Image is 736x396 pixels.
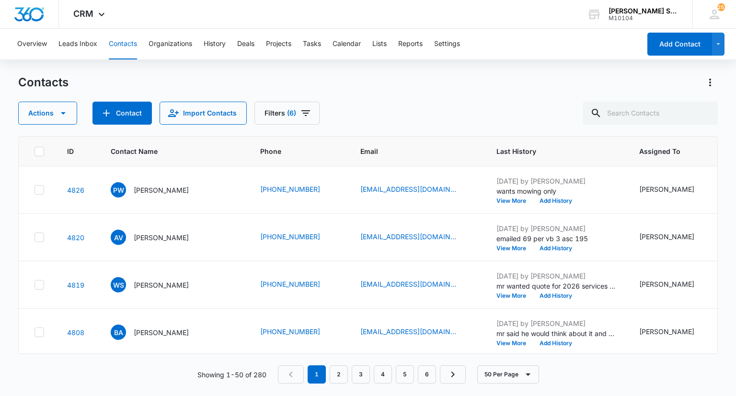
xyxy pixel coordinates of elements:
button: Add History [533,198,579,204]
div: [PERSON_NAME] [639,326,694,337]
a: [PHONE_NUMBER] [260,184,320,194]
div: Phone - 6307684428 - Select to Edit Field [260,279,337,291]
em: 1 [308,365,326,384]
a: Page 3 [352,365,370,384]
a: [EMAIL_ADDRESS][DOMAIN_NAME] [360,326,456,337]
div: account name [609,7,678,15]
p: [DATE] by [PERSON_NAME] [496,318,616,328]
button: View More [496,293,533,299]
div: Assigned To - Ted DiMayo - Select to Edit Field [639,279,712,291]
span: AV [111,230,126,245]
a: Page 2 [330,365,348,384]
div: Contact Name - Bill Abitz - Select to Edit Field [111,325,206,340]
span: Contact Name [111,146,223,156]
a: [EMAIL_ADDRESS][DOMAIN_NAME] [360,279,456,289]
div: notifications count [717,3,725,11]
p: [DATE] by [PERSON_NAME] [496,271,616,281]
button: Projects [266,29,291,59]
button: 50 Per Page [477,365,539,384]
button: History [204,29,226,59]
button: Reports [398,29,423,59]
button: Actions [702,75,718,90]
div: Email - wstockey@att.net - Select to Edit Field [360,279,473,291]
a: Navigate to contact details page for Paul Ward [67,186,84,194]
button: Add History [533,293,579,299]
p: [DATE] by [PERSON_NAME] [496,223,616,233]
button: Filters [254,102,320,125]
span: PW [111,182,126,198]
div: Contact Name - Adam Vollmers - Select to Edit Field [111,230,206,245]
nav: Pagination [278,365,466,384]
a: Page 4 [374,365,392,384]
div: account id [609,15,678,22]
input: Search Contacts [583,102,718,125]
a: Navigate to contact details page for William Stockey [67,281,84,289]
span: CRM [73,9,93,19]
div: Phone - 6828889731 - Select to Edit Field [260,326,337,338]
p: [DATE] by [PERSON_NAME] [496,176,616,186]
button: Add Contact [92,102,152,125]
div: Contact Name - Paul Ward - Select to Edit Field [111,182,206,198]
button: Import Contacts [160,102,247,125]
button: Add History [533,340,579,346]
span: Assigned To [639,146,698,156]
span: 253 [717,3,725,11]
button: Add History [533,245,579,251]
span: Email [360,146,460,156]
p: [PERSON_NAME] [134,327,189,338]
a: Page 6 [418,365,436,384]
a: Page 5 [396,365,414,384]
button: Leads Inbox [58,29,97,59]
span: Phone [260,146,323,156]
h1: Contacts [18,75,69,90]
p: [PERSON_NAME] [134,185,189,195]
div: Assigned To - Ted DiMayo - Select to Edit Field [639,184,712,196]
button: Overview [17,29,47,59]
a: Navigate to contact details page for Adam Vollmers [67,233,84,242]
span: Last History [496,146,602,156]
button: Lists [372,29,387,59]
button: Actions [18,102,77,125]
p: [PERSON_NAME] [134,280,189,290]
a: [EMAIL_ADDRESS][DOMAIN_NAME] [360,232,456,242]
p: mr said he would think about it and get back to [GEOGRAPHIC_DATA] [496,328,616,338]
div: Phone - 8179954323 - Select to Edit Field [260,184,337,196]
div: Contact Name - William Stockey - Select to Edit Field [111,277,206,292]
button: Calendar [333,29,361,59]
a: Navigate to contact details page for Bill Abitz [67,328,84,337]
span: WS [111,277,126,292]
button: View More [496,245,533,251]
div: [PERSON_NAME] [639,279,694,289]
a: [PHONE_NUMBER] [260,326,320,337]
div: Assigned To - Ted DiMayo - Select to Edit Field [639,326,712,338]
button: Settings [434,29,460,59]
div: Email - avollme@yahoo.com - Select to Edit Field [360,232,473,243]
a: Next Page [440,365,466,384]
div: Email - paulward1024@gmail.com - Select to Edit Field [360,184,473,196]
div: [PERSON_NAME] [639,184,694,194]
a: [PHONE_NUMBER] [260,232,320,242]
p: mr wanted quote for 2026 services cb 8-18 [496,281,616,291]
div: [PERSON_NAME] [639,232,694,242]
div: Assigned To - Ted DiMayo - Select to Edit Field [639,232,712,243]
button: Organizations [149,29,192,59]
button: Add Contact [647,33,712,56]
button: Tasks [303,29,321,59]
p: emailed 69 per vb 3 asc 195 [496,233,616,244]
span: (6) [287,110,296,116]
div: Phone - 6302347759 - Select to Edit Field [260,232,337,243]
button: Deals [237,29,254,59]
button: View More [496,198,533,204]
button: Contacts [109,29,137,59]
button: View More [496,340,533,346]
span: ID [67,146,74,156]
div: Email - billabitz@gmail.com - Select to Edit Field [360,326,473,338]
span: BA [111,325,126,340]
p: Showing 1-50 of 280 [197,370,266,380]
p: [PERSON_NAME] [134,233,189,243]
p: wants mowing only [496,186,616,196]
a: [EMAIL_ADDRESS][DOMAIN_NAME] [360,184,456,194]
a: [PHONE_NUMBER] [260,279,320,289]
